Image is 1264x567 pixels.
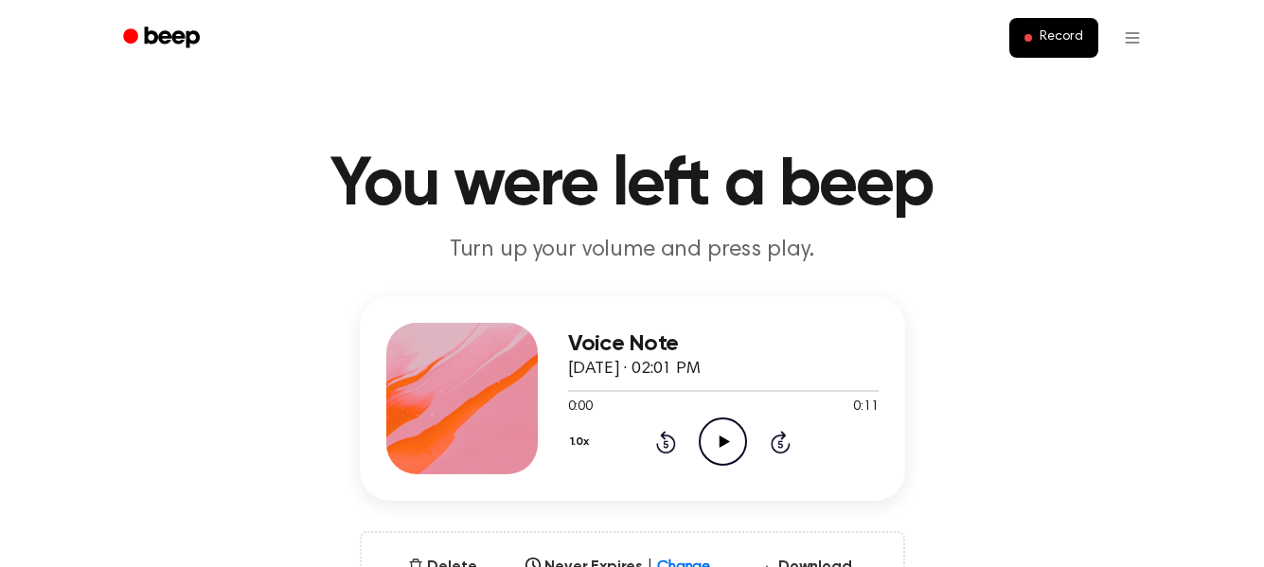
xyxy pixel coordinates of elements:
[110,20,217,57] a: Beep
[568,426,596,458] button: 1.0x
[148,151,1117,220] h1: You were left a beep
[568,361,701,378] span: [DATE] · 02:01 PM
[568,398,593,417] span: 0:00
[1040,29,1082,46] span: Record
[568,331,879,357] h3: Voice Note
[1009,18,1097,58] button: Record
[1110,15,1155,61] button: Open menu
[853,398,878,417] span: 0:11
[269,235,996,266] p: Turn up your volume and press play.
